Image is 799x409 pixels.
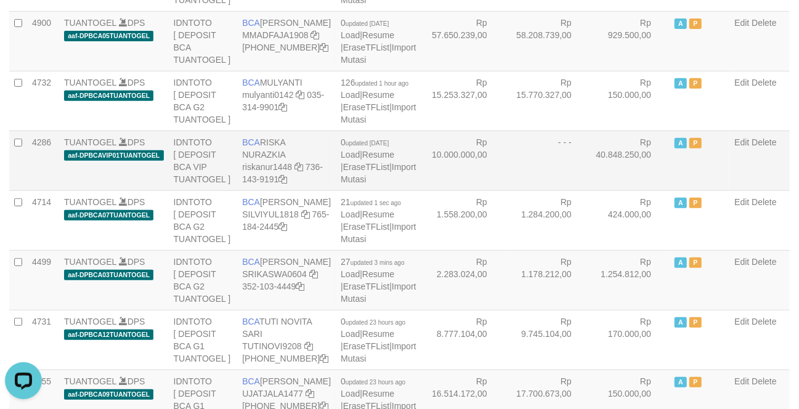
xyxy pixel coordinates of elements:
td: 4900 [27,11,59,71]
a: Resume [362,269,394,279]
a: Delete [752,376,776,386]
a: TUTINOVI9208 [242,341,301,351]
td: IDNTOTO [ DEPOSIT BCA G2 TUANTOGEL ] [169,190,238,250]
a: TUANTOGEL [64,197,116,207]
td: Rp 57.650.239,00 [421,11,506,71]
a: Load [341,30,360,40]
td: DPS [59,310,169,370]
span: updated 1 hour ago [355,80,409,87]
span: Active [675,317,687,328]
a: Load [341,329,360,339]
span: Paused [689,18,702,29]
a: Load [341,90,360,100]
span: 0 [341,18,389,28]
td: DPS [59,190,169,250]
td: DPS [59,131,169,190]
td: IDNTOTO [ DEPOSIT BCA TUANTOGEL ] [169,11,238,71]
span: Paused [689,257,702,268]
td: Rp 15.770.327,00 [506,71,590,131]
span: BCA [242,78,260,87]
a: Copy 4062282031 to clipboard [320,43,328,52]
a: EraseTFList [343,222,389,232]
span: 27 [341,257,404,267]
td: IDNTOTO [ DEPOSIT BCA G2 TUANTOGEL ] [169,250,238,310]
span: BCA [242,137,260,147]
a: Copy mulyanti0142 to clipboard [296,90,304,100]
span: updated 3 mins ago [351,259,405,266]
td: Rp 170.000,00 [590,310,670,370]
td: Rp 40.848.250,00 [590,131,670,190]
span: Paused [689,138,702,148]
a: Load [341,389,360,399]
span: BCA [242,317,259,326]
a: Copy TUTINOVI9208 to clipboard [304,341,313,351]
a: EraseTFList [343,162,389,172]
span: BCA [242,257,260,267]
span: 21 [341,197,401,207]
a: Edit [734,317,749,326]
span: 0 [341,376,405,386]
td: Rp 1.178.212,00 [506,250,590,310]
span: | | | [341,257,416,304]
a: EraseTFList [343,43,389,52]
td: [PERSON_NAME] 352-103-4449 [237,250,336,310]
a: SILVIYUL1818 [242,209,299,219]
a: TUANTOGEL [64,317,116,326]
span: updated 1 sec ago [351,200,401,206]
td: 4499 [27,250,59,310]
a: TUANTOGEL [64,376,116,386]
a: UJATJALA1477 [242,389,303,399]
td: Rp 8.777.104,00 [421,310,506,370]
a: MMADFAJA1908 [242,30,308,40]
td: 4286 [27,131,59,190]
td: 4714 [27,190,59,250]
td: Rp 150.000,00 [590,71,670,131]
a: Import Mutasi [341,162,416,184]
td: IDNTOTO [ DEPOSIT BCA VIP TUANTOGEL ] [169,131,238,190]
a: Copy SILVIYUL1818 to clipboard [301,209,310,219]
span: BCA [242,197,260,207]
a: Delete [752,78,776,87]
a: Resume [362,209,394,219]
a: Delete [752,197,776,207]
td: Rp 929.500,00 [590,11,670,71]
a: Load [341,150,360,160]
span: BCA [242,376,260,386]
span: aaf-DPBCA03TUANTOGEL [64,270,153,280]
a: Import Mutasi [341,222,416,244]
a: EraseTFList [343,341,389,351]
a: Delete [752,257,776,267]
span: updated [DATE] [346,20,389,27]
span: aaf-DPBCA09TUANTOGEL [64,389,153,400]
span: aaf-DPBCA07TUANTOGEL [64,210,153,221]
a: EraseTFList [343,281,389,291]
span: updated 23 hours ago [346,379,405,386]
a: TUANTOGEL [64,18,116,28]
a: Delete [752,18,776,28]
a: TUANTOGEL [64,137,116,147]
td: [PERSON_NAME] [PHONE_NUMBER] [237,11,336,71]
td: Rp 1.254.812,00 [590,250,670,310]
a: Edit [734,18,749,28]
a: Resume [362,30,394,40]
td: [PERSON_NAME] 765-184-2445 [237,190,336,250]
span: Paused [689,317,702,328]
span: Active [675,138,687,148]
td: 4731 [27,310,59,370]
td: Rp 2.283.024,00 [421,250,506,310]
a: Copy 5665095298 to clipboard [320,354,328,363]
a: Edit [734,197,749,207]
span: aaf-DPBCA04TUANTOGEL [64,91,153,101]
a: TUANTOGEL [64,257,116,267]
span: 0 [341,137,389,147]
td: Rp 1.284.200,00 [506,190,590,250]
td: DPS [59,250,169,310]
a: Copy SRIKASWA0604 to clipboard [309,269,318,279]
a: Delete [752,137,776,147]
a: Resume [362,150,394,160]
span: updated [DATE] [346,140,389,147]
a: Resume [362,389,394,399]
span: Active [675,257,687,268]
a: Import Mutasi [341,102,416,124]
a: Copy 7361439191 to clipboard [278,174,287,184]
